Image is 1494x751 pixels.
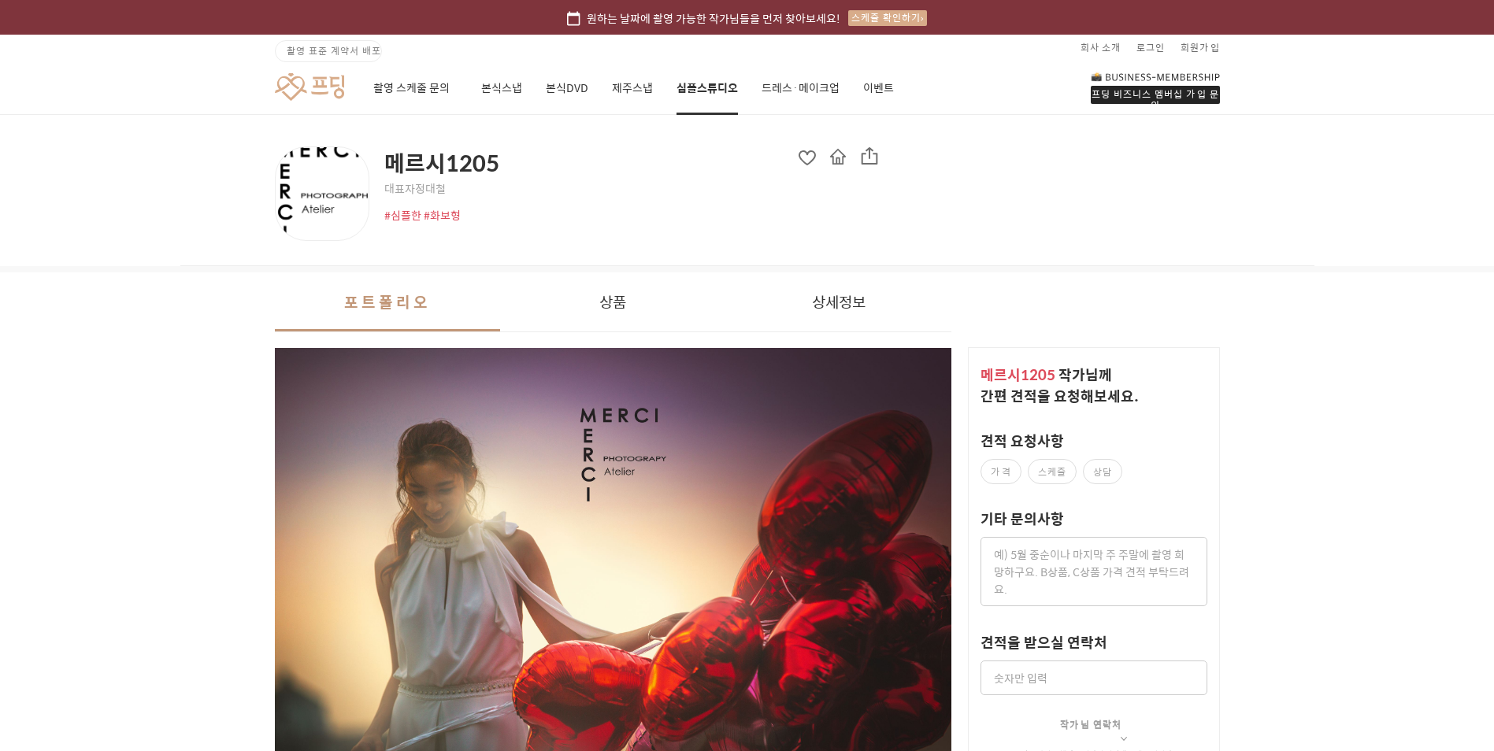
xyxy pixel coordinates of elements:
[5,499,104,538] a: 홈
[981,430,1064,451] label: 견적 요청사항
[587,9,840,27] span: 원하는 날짜에 촬영 가능한 작가님들을 먼저 찾아보세요!
[1136,35,1165,60] a: 로그인
[612,61,653,115] a: 제주스냅
[981,631,1107,653] label: 견적을 받으실 연락처
[1060,695,1127,744] button: 작가님 연락처
[1060,717,1121,731] span: 작가님 연락처
[1091,71,1220,104] a: 프딩 비즈니스 멤버십 가입 문의
[203,499,302,538] a: 설정
[677,61,738,115] a: 심플스튜디오
[1181,35,1220,60] a: 회원가입
[243,523,262,535] span: 설정
[384,180,879,196] span: 대표자 정대철
[104,499,203,538] a: 대화
[981,364,1055,385] span: 메르시1205
[287,43,381,57] span: 촬영 표준 계약서 배포
[981,660,1207,695] input: 숫자만 입력
[981,364,1139,406] span: 작가 님께 간편 견적을 요청해보세요.
[384,146,879,179] span: 메르시1205
[500,272,726,331] button: 상품
[1091,86,1220,104] div: 프딩 비즈니스 멤버십 가입 문의
[863,61,894,115] a: 이벤트
[726,272,952,331] button: 상세정보
[1028,459,1077,484] label: 스케줄
[1081,35,1121,60] a: 회사 소개
[848,10,927,26] div: 스케줄 확인하기
[50,523,59,535] span: 홈
[762,61,840,115] a: 드레스·메이크업
[1083,459,1122,484] label: 상담
[481,61,522,115] a: 본식스냅
[981,508,1064,529] label: 기타 문의사항
[546,61,588,115] a: 본식DVD
[144,523,163,536] span: 대화
[981,459,1021,484] label: 가격
[384,206,461,224] span: #심플한 #화보형
[275,272,501,331] button: 포트폴리오
[373,61,458,115] a: 촬영 스케줄 문의
[275,40,382,62] a: 촬영 표준 계약서 배포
